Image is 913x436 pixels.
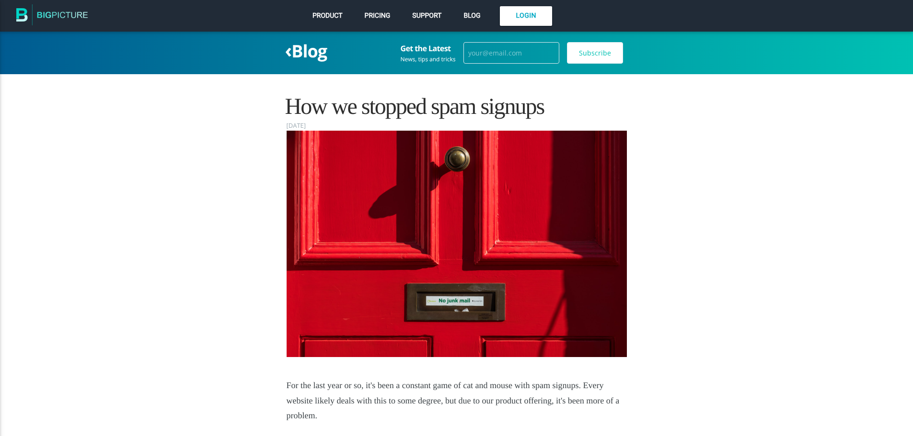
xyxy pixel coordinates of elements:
span: Product [312,12,343,20]
span: ‹ [285,37,292,63]
span: Pricing [365,12,391,20]
input: Subscribe [567,42,623,64]
time: [DATE] [287,120,306,131]
a: Login [500,6,552,26]
a: ‹Blog [285,39,327,63]
img: The BigPicture.io Blog [16,4,88,28]
img: junk-mail.jpg [287,131,627,357]
a: Support [410,10,444,22]
div: News, tips and tricks [401,56,456,62]
input: your@email.com [463,42,559,64]
p: For the last year or so, it's been a constant game of cat and mouse with spam signups. Every webs... [287,378,627,424]
h1: How we stopped spam signups [287,93,627,120]
h3: Get the Latest [401,44,456,53]
a: Product [310,10,345,22]
a: Pricing [362,10,393,22]
a: Blog [461,10,483,22]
